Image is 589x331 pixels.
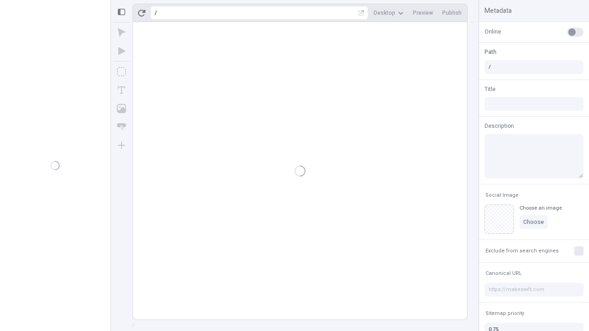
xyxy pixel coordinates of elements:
button: Image [113,100,130,117]
button: Desktop [370,6,407,20]
span: Preview [413,9,433,17]
input: https://makeswift.com [485,283,583,297]
span: Canonical URL [485,270,522,277]
button: Social Image [484,190,520,201]
button: Exclude from search engines [484,245,560,257]
button: Text [113,82,130,98]
span: Exclude from search engines [485,247,559,254]
span: Choose [523,218,544,226]
span: Title [485,85,496,93]
button: Canonical URL [484,268,524,279]
div: / [155,9,157,17]
button: Box [113,63,130,80]
button: Publish [439,6,465,20]
div: Choose an image [520,205,562,211]
span: Desktop [374,9,395,17]
span: Publish [442,9,462,17]
span: Online [485,28,501,36]
span: Description [485,122,514,130]
button: Button [113,119,130,135]
span: Path [485,48,497,56]
span: Social Image [485,192,519,199]
span: Sitemap priority [485,310,524,317]
button: Sitemap priority [484,308,526,319]
button: Preview [409,6,437,20]
button: Choose [520,215,548,229]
